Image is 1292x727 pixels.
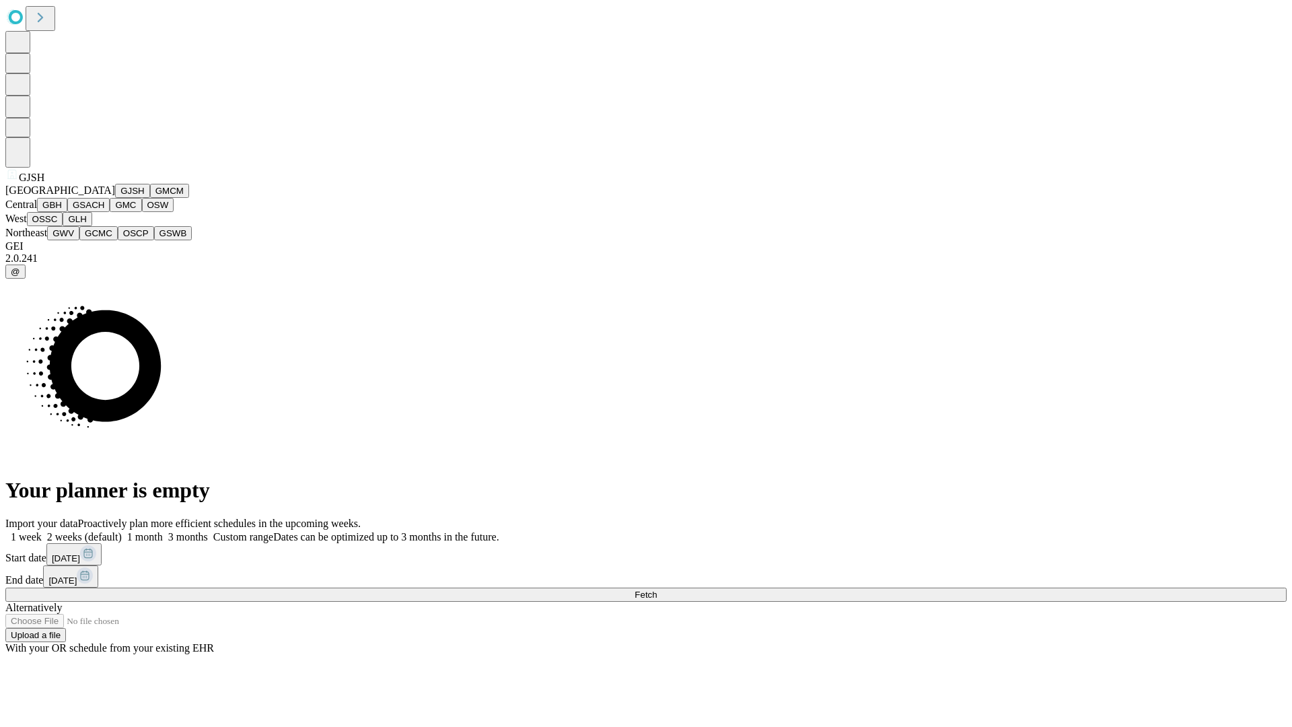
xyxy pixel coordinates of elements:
[37,198,67,212] button: GBH
[5,213,27,224] span: West
[67,198,110,212] button: GSACH
[5,184,115,196] span: [GEOGRAPHIC_DATA]
[5,518,78,529] span: Import your data
[127,531,163,543] span: 1 month
[635,590,657,600] span: Fetch
[19,172,44,183] span: GJSH
[5,478,1287,503] h1: Your planner is empty
[5,240,1287,252] div: GEI
[118,226,154,240] button: OSCP
[5,265,26,279] button: @
[48,576,77,586] span: [DATE]
[11,267,20,277] span: @
[78,518,361,529] span: Proactively plan more efficient schedules in the upcoming weeks.
[5,199,37,210] span: Central
[11,531,42,543] span: 1 week
[110,198,141,212] button: GMC
[5,565,1287,588] div: End date
[142,198,174,212] button: OSW
[273,531,499,543] span: Dates can be optimized up to 3 months in the future.
[5,628,66,642] button: Upload a file
[46,543,102,565] button: [DATE]
[5,602,62,613] span: Alternatively
[5,588,1287,602] button: Fetch
[5,642,214,654] span: With your OR schedule from your existing EHR
[47,531,122,543] span: 2 weeks (default)
[63,212,92,226] button: GLH
[154,226,192,240] button: GSWB
[168,531,208,543] span: 3 months
[47,226,79,240] button: GWV
[5,252,1287,265] div: 2.0.241
[5,543,1287,565] div: Start date
[79,226,118,240] button: GCMC
[27,212,63,226] button: OSSC
[52,553,80,563] span: [DATE]
[43,565,98,588] button: [DATE]
[213,531,273,543] span: Custom range
[5,227,47,238] span: Northeast
[150,184,189,198] button: GMCM
[115,184,150,198] button: GJSH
